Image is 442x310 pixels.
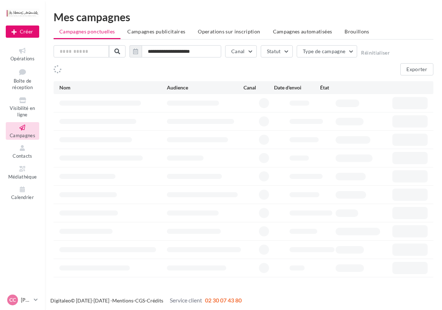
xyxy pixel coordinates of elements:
[273,28,332,34] span: Campagnes automatisées
[297,45,357,57] button: Type de campagne
[10,56,35,61] span: Opérations
[8,174,37,180] span: Médiathèque
[6,45,39,63] a: Opérations
[320,84,366,91] div: État
[6,95,39,119] a: Visibilité en ligne
[59,84,167,91] div: Nom
[243,84,274,91] div: Canal
[6,143,39,160] a: Contacts
[6,122,39,140] a: Campagnes
[13,153,32,159] span: Contacts
[10,133,35,138] span: Campagnes
[12,78,33,91] span: Boîte de réception
[54,11,433,22] div: Mes campagnes
[50,297,71,304] a: Digitaleo
[6,26,39,38] button: Créer
[147,297,163,304] a: Crédits
[9,296,16,304] span: CC
[11,194,34,200] span: Calendrier
[6,66,39,92] a: Boîte de réception
[112,297,133,304] a: Mentions
[10,105,35,118] span: Visibilité en ligne
[6,293,39,307] a: CC [PERSON_NAME]
[261,45,293,57] button: Statut
[6,26,39,38] div: Nouvelle campagne
[361,50,390,56] button: Réinitialiser
[345,28,369,34] span: Brouillons
[274,84,320,91] div: Date d'envoi
[6,163,39,181] a: Médiathèque
[127,28,185,34] span: Campagnes publicitaires
[6,184,39,202] a: Calendrier
[205,297,242,304] span: 02 30 07 43 80
[21,296,31,304] p: [PERSON_NAME]
[167,84,243,91] div: Audience
[400,63,433,75] button: Exporter
[198,28,260,34] span: Operations sur inscription
[225,45,257,57] button: Canal
[135,297,145,304] a: CGS
[170,297,202,304] span: Service client
[50,297,242,304] span: © [DATE]-[DATE] - - -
